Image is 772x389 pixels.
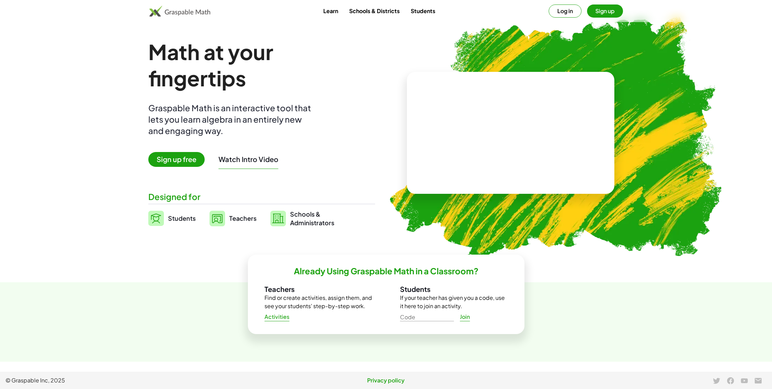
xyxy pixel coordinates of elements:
img: svg%3e [270,211,286,226]
span: Join [460,313,470,321]
a: Students [148,210,196,227]
span: Schools & Administrators [290,210,334,227]
p: If your teacher has given you a code, use it here to join an activity. [400,294,508,310]
span: Students [168,214,196,222]
span: Activities [264,313,290,321]
h3: Teachers [264,285,372,294]
h1: Math at your fingertips [148,39,368,91]
span: Sign up free [148,152,205,167]
h3: Students [400,285,508,294]
a: Students [405,4,441,17]
a: Learn [318,4,344,17]
img: svg%3e [148,211,164,226]
span: Teachers [229,214,257,222]
button: Log in [549,4,582,18]
div: Designed for [148,191,375,202]
a: Schools &Administrators [270,210,334,227]
button: Sign up [587,4,623,18]
div: Graspable Math is an interactive tool that lets you learn algebra in an entirely new and engaging... [148,102,314,136]
video: What is this? This is dynamic math notation. Dynamic math notation plays a central role in how Gr... [459,107,562,159]
span: © Graspable Inc, 2025 [6,376,259,385]
p: Find or create activities, assign them, and see your students' step-by-step work. [264,294,372,310]
button: Watch Intro Video [218,155,278,164]
a: Teachers [210,210,257,227]
a: Privacy policy [259,376,513,385]
img: svg%3e [210,211,225,226]
a: Activities [259,311,295,323]
a: Join [454,311,476,323]
a: Schools & Districts [344,4,405,17]
h2: Already Using Graspable Math in a Classroom? [294,266,478,276]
